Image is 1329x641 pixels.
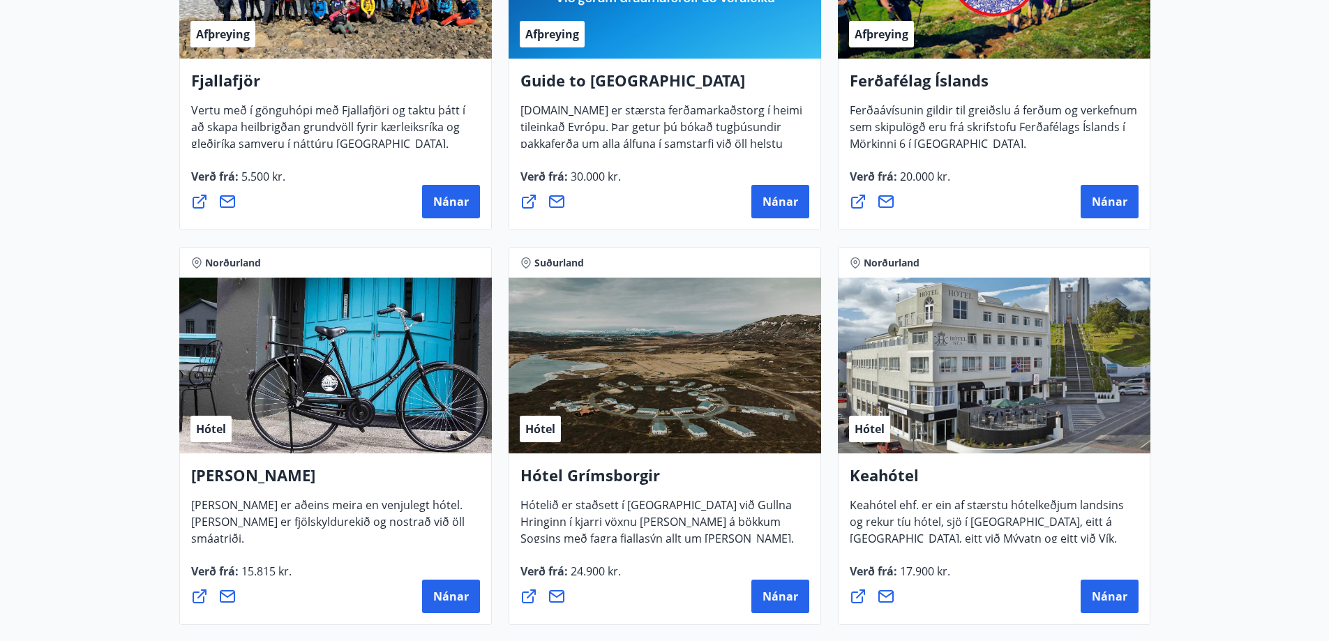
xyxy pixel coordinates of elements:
span: Nánar [763,589,798,604]
h4: Hótel Grímsborgir [520,465,809,497]
button: Nánar [422,185,480,218]
span: Nánar [433,589,469,604]
span: Nánar [763,194,798,209]
button: Nánar [751,185,809,218]
span: Norðurland [864,256,919,270]
span: Afþreying [525,27,579,42]
span: Hótel [525,421,555,437]
h4: [PERSON_NAME] [191,465,480,497]
span: Afþreying [855,27,908,42]
h4: Fjallafjör [191,70,480,102]
span: Nánar [1092,194,1127,209]
h4: Keahótel [850,465,1139,497]
span: 24.900 kr. [568,564,621,579]
span: Norðurland [205,256,261,270]
span: Ferðaávísunin gildir til greiðslu á ferðum og verkefnum sem skipulögð eru frá skrifstofu Ferðafél... [850,103,1137,163]
span: 15.815 kr. [239,564,292,579]
span: Verð frá : [191,169,285,195]
span: Verð frá : [191,564,292,590]
span: Keahótel ehf. er ein af stærstu hótelkeðjum landsins og rekur tíu hótel, sjö í [GEOGRAPHIC_DATA],... [850,497,1124,591]
span: 20.000 kr. [897,169,950,184]
span: Verð frá : [520,169,621,195]
h4: Ferðafélag Íslands [850,70,1139,102]
span: [DOMAIN_NAME] er stærsta ferðamarkaðstorg í heimi tileinkað Evrópu. Þar getur þú bókað tugþúsundi... [520,103,802,196]
span: Verð frá : [520,564,621,590]
span: Hótelið er staðsett í [GEOGRAPHIC_DATA] við Gullna Hringinn í kjarri vöxnu [PERSON_NAME] á bökkum... [520,497,794,591]
span: 5.500 kr. [239,169,285,184]
span: Hótel [196,421,226,437]
span: [PERSON_NAME] er aðeins meira en venjulegt hótel. [PERSON_NAME] er fjölskyldurekið og nostrað við... [191,497,465,557]
button: Nánar [751,580,809,613]
h4: Guide to [GEOGRAPHIC_DATA] [520,70,809,102]
span: Verð frá : [850,169,950,195]
span: Nánar [1092,589,1127,604]
button: Nánar [1081,185,1139,218]
button: Nánar [422,580,480,613]
span: Suðurland [534,256,584,270]
span: Vertu með í gönguhópi með Fjallafjöri og taktu þátt í að skapa heilbrigðan grundvöll fyrir kærlei... [191,103,465,163]
span: Hótel [855,421,885,437]
span: Verð frá : [850,564,950,590]
button: Nánar [1081,580,1139,613]
span: 17.900 kr. [897,564,950,579]
span: Afþreying [196,27,250,42]
span: Nánar [433,194,469,209]
span: 30.000 kr. [568,169,621,184]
